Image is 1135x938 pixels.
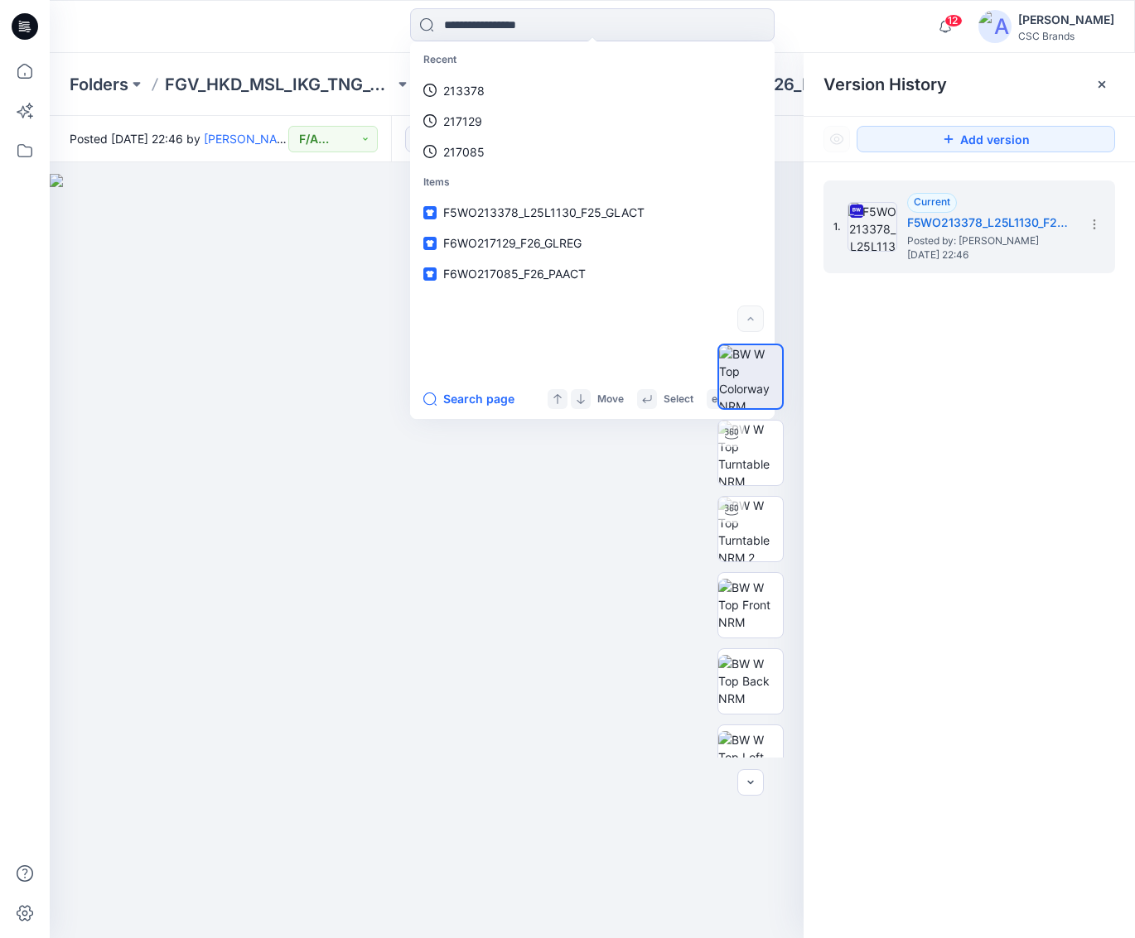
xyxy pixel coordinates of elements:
[413,106,771,137] a: 217129
[70,130,288,147] span: Posted [DATE] 22:46 by
[718,421,783,485] img: BW W Top Turntable NRM
[848,202,897,252] img: F5WO213378_L25L1130_F25_GLACT_VFA
[443,82,485,99] p: 213378
[70,73,128,96] a: Folders
[443,143,485,161] p: 217085
[907,233,1073,249] span: Posted by: Anna Moon
[423,389,514,409] button: Search page
[1018,10,1114,30] div: [PERSON_NAME]
[443,236,582,250] span: F6WO217129_F26_GLREG
[413,75,771,106] a: 213378
[443,205,645,219] span: F5WO213378_L25L1130_F25_GLACT
[823,75,947,94] span: Version History
[978,10,1012,43] img: avatar
[1018,30,1114,42] div: CSC Brands
[907,213,1073,233] h5: F5WO213378_L25L1130_F25_GLACT_VFA
[204,132,297,146] a: [PERSON_NAME]
[413,197,771,228] a: F5WO213378_L25L1130_F25_GLACT
[718,655,783,707] img: BW W Top Back NRM
[443,267,586,281] span: F6WO217085_F26_PAACT
[718,731,783,783] img: BW W Top Left NRM
[413,45,771,75] p: Recent
[597,391,624,408] p: Move
[718,579,783,631] img: BW W Top Front NRM
[405,126,521,152] button: F5WO213378_L25L1130_F25_GLACT_VFA
[413,228,771,258] a: F6WO217129_F26_GLREG
[857,126,1115,152] button: Add version
[1095,78,1108,91] button: Close
[718,497,783,561] img: BW W Top Turntable NRM 2
[833,219,841,234] span: 1.
[664,391,693,408] p: Select
[944,14,963,27] span: 12
[443,113,482,130] p: 217129
[907,249,1073,261] span: [DATE] 22:46
[719,345,782,408] img: BW W Top Colorway NRM
[413,258,771,289] a: F6WO217085_F26_PAACT
[165,73,394,96] a: FGV_HKD_MSL_IKG_TNG_GJ2_HAL
[413,167,771,198] p: Items
[413,137,771,167] a: 217085
[914,195,950,208] span: Current
[823,126,850,152] button: Show Hidden Versions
